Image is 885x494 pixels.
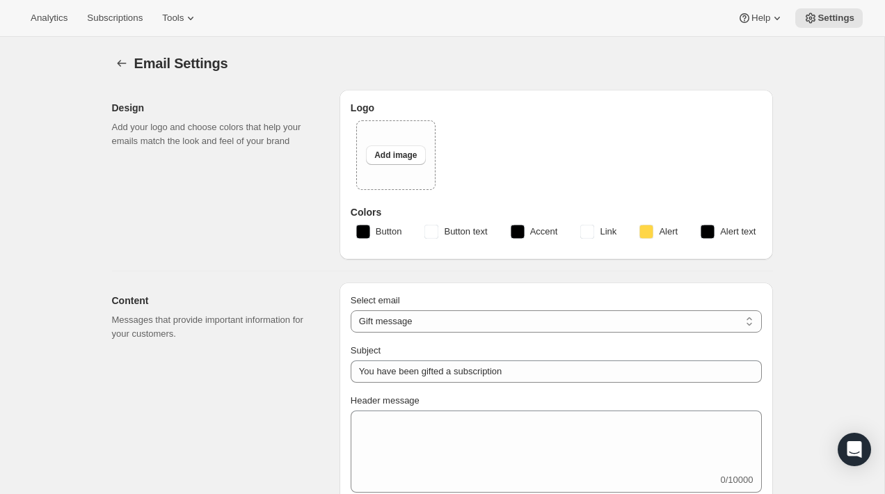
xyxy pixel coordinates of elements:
[112,313,317,341] p: Messages that provide important information for your customers.
[348,221,410,243] button: Button
[502,221,566,243] button: Accent
[22,8,76,28] button: Analytics
[351,295,400,305] span: Select email
[444,225,487,239] span: Button text
[376,225,402,239] span: Button
[87,13,143,24] span: Subscriptions
[351,205,762,219] h3: Colors
[351,395,420,406] span: Header message
[795,8,863,28] button: Settings
[818,13,854,24] span: Settings
[351,101,762,115] h3: Logo
[692,221,764,243] button: Alert text
[112,120,317,148] p: Add your logo and choose colors that help your emails match the look and feel of your brand
[162,13,184,24] span: Tools
[751,13,770,24] span: Help
[134,56,228,71] span: Email Settings
[659,225,678,239] span: Alert
[374,150,417,161] span: Add image
[154,8,206,28] button: Tools
[600,225,616,239] span: Link
[720,225,756,239] span: Alert text
[416,221,495,243] button: Button text
[31,13,67,24] span: Analytics
[112,294,317,308] h2: Content
[112,54,131,73] button: Settings
[729,8,792,28] button: Help
[79,8,151,28] button: Subscriptions
[572,221,625,243] button: Link
[530,225,558,239] span: Accent
[838,433,871,466] div: Open Intercom Messenger
[112,101,317,115] h2: Design
[366,145,425,165] button: Add image
[351,345,381,356] span: Subject
[631,221,686,243] button: Alert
